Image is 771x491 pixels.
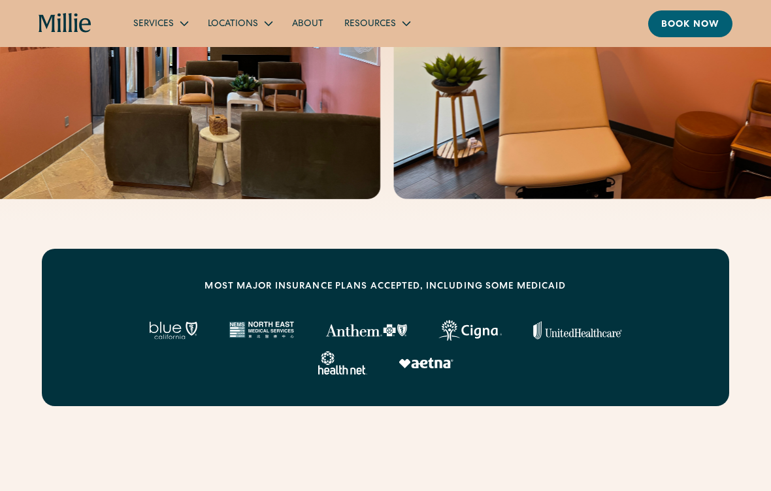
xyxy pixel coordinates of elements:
[334,12,419,34] div: Resources
[39,13,91,34] a: home
[123,12,197,34] div: Services
[318,351,367,375] img: Healthnet logo
[197,12,282,34] div: Locations
[133,18,174,31] div: Services
[205,280,566,294] div: MOST MAJOR INSURANCE PLANS ACCEPTED, INCLUDING some MEDICAID
[533,321,622,340] img: United Healthcare logo
[648,10,732,37] a: Book now
[229,321,294,340] img: North East Medical Services logo
[149,321,197,340] img: Blue California logo
[661,18,719,32] div: Book now
[282,12,334,34] a: About
[399,358,453,368] img: Aetna logo
[438,320,502,341] img: Cigna logo
[208,18,258,31] div: Locations
[344,18,396,31] div: Resources
[325,324,407,337] img: Anthem Logo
